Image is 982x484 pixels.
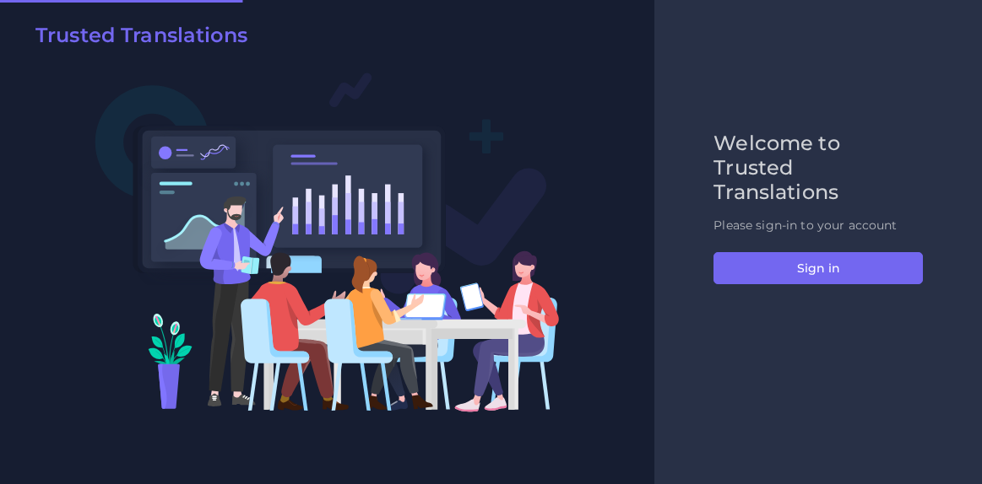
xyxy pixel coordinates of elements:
p: Please sign-in to your account [713,217,923,234]
img: Login V2 [95,72,560,412]
h2: Welcome to Trusted Translations [713,132,923,204]
a: Trusted Translations [24,24,247,54]
h2: Trusted Translations [35,24,247,48]
button: Sign in [713,252,923,284]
